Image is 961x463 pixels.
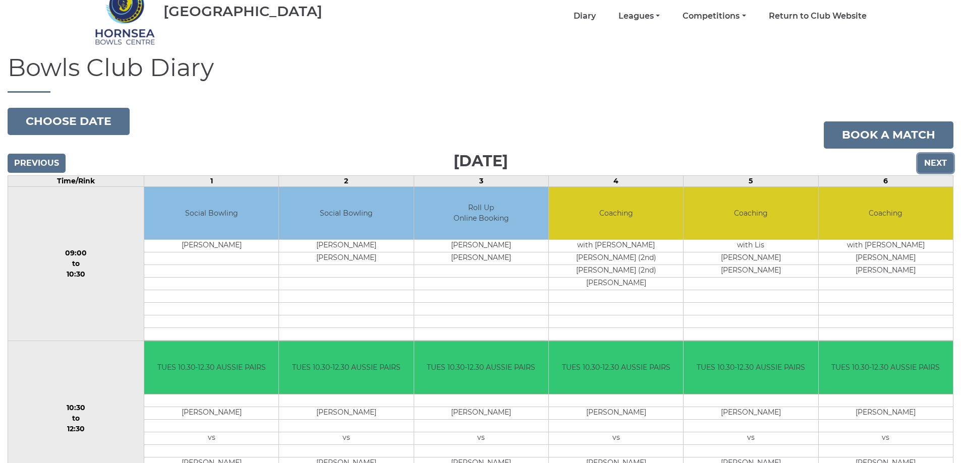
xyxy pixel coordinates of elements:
td: [PERSON_NAME] [414,252,548,265]
td: [PERSON_NAME] [144,240,278,252]
td: TUES 10.30-12.30 AUSSIE PAIRS [414,341,548,394]
td: 2 [279,175,414,186]
td: 1 [144,175,278,186]
h1: Bowls Club Diary [8,54,953,93]
td: [PERSON_NAME] (2nd) [549,265,683,278]
div: [GEOGRAPHIC_DATA] [163,4,322,19]
td: with [PERSON_NAME] [819,240,953,252]
td: vs [549,432,683,444]
td: Time/Rink [8,175,144,186]
td: Coaching [819,187,953,240]
td: vs [819,432,953,444]
td: 3 [414,175,548,186]
td: 09:00 to 10:30 [8,186,144,341]
td: [PERSON_NAME] [414,240,548,252]
td: TUES 10.30-12.30 AUSSIE PAIRS [144,341,278,394]
td: Social Bowling [279,187,413,240]
a: Competitions [683,11,746,22]
a: Leagues [618,11,660,22]
td: [PERSON_NAME] [819,265,953,278]
input: Next [918,154,953,173]
td: vs [684,432,818,444]
td: [PERSON_NAME] [819,407,953,419]
a: Return to Club Website [769,11,867,22]
td: [PERSON_NAME] [684,252,818,265]
td: [PERSON_NAME] [279,407,413,419]
td: [PERSON_NAME] [414,407,548,419]
td: vs [144,432,278,444]
td: with Lis [684,240,818,252]
td: vs [279,432,413,444]
td: Coaching [549,187,683,240]
td: TUES 10.30-12.30 AUSSIE PAIRS [684,341,818,394]
td: [PERSON_NAME] (2nd) [549,252,683,265]
a: Book a match [824,121,953,149]
td: [PERSON_NAME] [819,252,953,265]
button: Choose date [8,108,130,135]
td: [PERSON_NAME] [279,252,413,265]
td: [PERSON_NAME] [549,407,683,419]
td: [PERSON_NAME] [144,407,278,419]
td: 6 [818,175,953,186]
td: 5 [684,175,818,186]
td: 4 [548,175,683,186]
td: [PERSON_NAME] [684,407,818,419]
input: Previous [8,154,66,173]
td: with [PERSON_NAME] [549,240,683,252]
td: [PERSON_NAME] [549,278,683,290]
td: [PERSON_NAME] [279,240,413,252]
td: [PERSON_NAME] [684,265,818,278]
td: TUES 10.30-12.30 AUSSIE PAIRS [819,341,953,394]
td: Social Bowling [144,187,278,240]
td: Roll Up Online Booking [414,187,548,240]
td: vs [414,432,548,444]
td: Coaching [684,187,818,240]
td: TUES 10.30-12.30 AUSSIE PAIRS [279,341,413,394]
a: Diary [574,11,596,22]
td: TUES 10.30-12.30 AUSSIE PAIRS [549,341,683,394]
